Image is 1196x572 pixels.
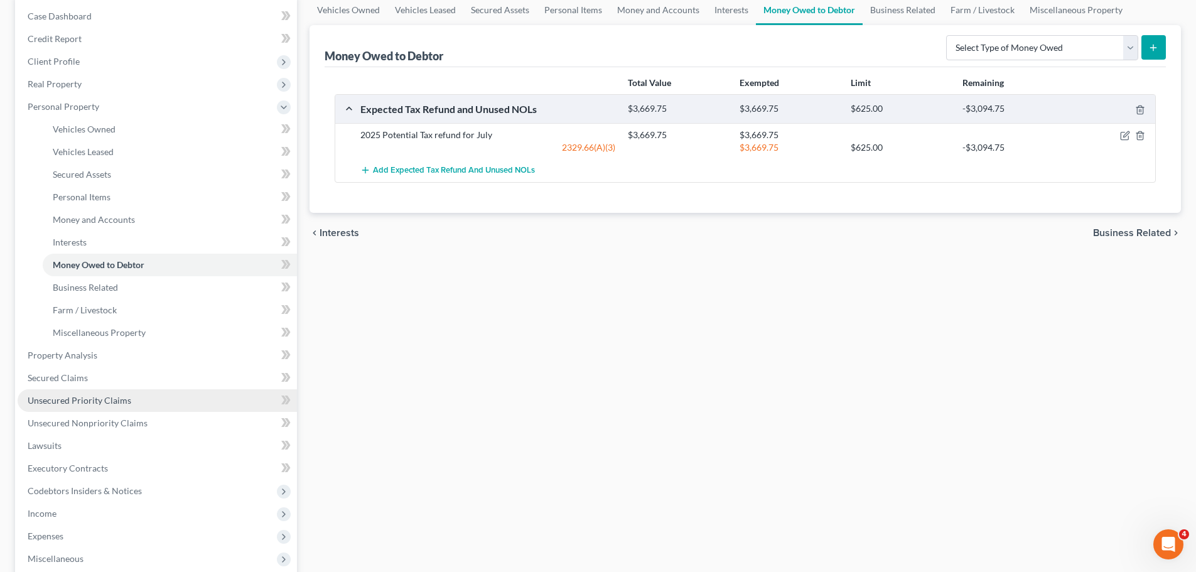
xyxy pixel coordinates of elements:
[43,321,297,344] a: Miscellaneous Property
[28,33,82,44] span: Credit Report
[956,141,1067,154] div: -$3,094.75
[53,192,110,202] span: Personal Items
[28,56,80,67] span: Client Profile
[28,531,63,541] span: Expenses
[325,48,446,63] div: Money Owed to Debtor
[354,141,622,154] div: 2329.66(A)(3)
[53,146,114,157] span: Vehicles Leased
[1179,529,1189,539] span: 4
[360,159,535,182] button: Add Expected Tax Refund and Unused NOLs
[622,103,733,115] div: $3,669.75
[43,254,297,276] a: Money Owed to Debtor
[18,367,297,389] a: Secured Claims
[733,129,844,141] div: $3,669.75
[53,237,87,247] span: Interests
[43,163,297,186] a: Secured Assets
[18,5,297,28] a: Case Dashboard
[851,77,871,88] strong: Limit
[18,344,297,367] a: Property Analysis
[844,103,956,115] div: $625.00
[28,395,131,406] span: Unsecured Priority Claims
[320,228,359,238] span: Interests
[956,103,1067,115] div: -$3,094.75
[43,141,297,163] a: Vehicles Leased
[622,129,733,141] div: $3,669.75
[53,169,111,180] span: Secured Assets
[28,350,97,360] span: Property Analysis
[53,259,144,270] span: Money Owed to Debtor
[43,208,297,231] a: Money and Accounts
[43,118,297,141] a: Vehicles Owned
[43,231,297,254] a: Interests
[43,186,297,208] a: Personal Items
[28,372,88,383] span: Secured Claims
[354,102,622,116] div: Expected Tax Refund and Unused NOLs
[28,440,62,451] span: Lawsuits
[1093,228,1181,238] button: Business Related chevron_right
[354,129,622,141] div: 2025 Potential Tax refund for July
[28,553,84,564] span: Miscellaneous
[53,305,117,315] span: Farm / Livestock
[373,166,535,176] span: Add Expected Tax Refund and Unused NOLs
[733,103,844,115] div: $3,669.75
[310,228,320,238] i: chevron_left
[18,28,297,50] a: Credit Report
[53,282,118,293] span: Business Related
[28,463,108,473] span: Executory Contracts
[43,299,297,321] a: Farm / Livestock
[28,78,82,89] span: Real Property
[18,434,297,457] a: Lawsuits
[18,412,297,434] a: Unsecured Nonpriority Claims
[53,214,135,225] span: Money and Accounts
[18,389,297,412] a: Unsecured Priority Claims
[28,101,99,112] span: Personal Property
[28,11,92,21] span: Case Dashboard
[1153,529,1183,559] iframe: Intercom live chat
[740,77,779,88] strong: Exempted
[628,77,671,88] strong: Total Value
[18,457,297,480] a: Executory Contracts
[28,418,148,428] span: Unsecured Nonpriority Claims
[43,276,297,299] a: Business Related
[53,124,116,134] span: Vehicles Owned
[962,77,1004,88] strong: Remaining
[310,228,359,238] button: chevron_left Interests
[53,327,146,338] span: Miscellaneous Property
[1171,228,1181,238] i: chevron_right
[844,141,956,154] div: $625.00
[1093,228,1171,238] span: Business Related
[28,508,57,519] span: Income
[28,485,142,496] span: Codebtors Insiders & Notices
[733,141,844,154] div: $3,669.75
